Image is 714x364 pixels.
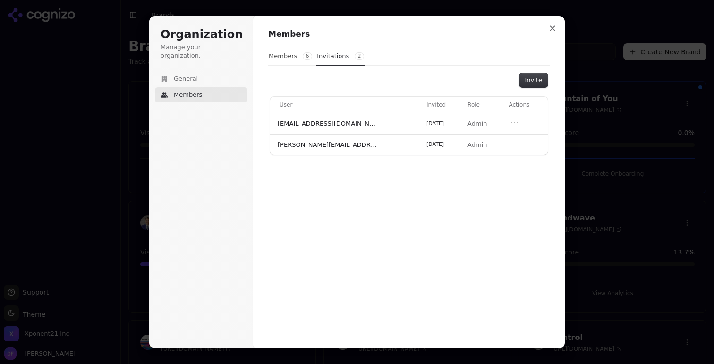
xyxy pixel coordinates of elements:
[161,27,242,42] h1: Organization
[519,73,548,87] button: Invite
[278,119,377,128] span: [EMAIL_ADDRESS][DOMAIN_NAME]
[682,318,705,340] iframe: Intercom live chat
[174,91,202,99] span: Members
[268,47,313,65] button: Members
[270,97,423,113] th: User
[544,20,561,37] button: Close modal
[155,87,247,102] button: Members
[464,97,505,113] th: Role
[423,97,464,113] th: Invited
[155,71,247,86] button: General
[509,117,520,128] button: Open menu
[174,75,198,83] span: General
[505,97,548,113] th: Actions
[426,120,444,127] span: [DATE]
[268,29,550,40] h1: Members
[303,52,312,60] span: 6
[355,52,364,60] span: 2
[509,138,520,150] button: Open menu
[467,119,497,128] p: Admin
[278,141,377,149] span: [PERSON_NAME][EMAIL_ADDRESS][DOMAIN_NAME]
[467,141,497,149] p: Admin
[161,43,242,60] p: Manage your organization.
[316,47,365,66] button: Invitations
[426,141,444,147] span: [DATE]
